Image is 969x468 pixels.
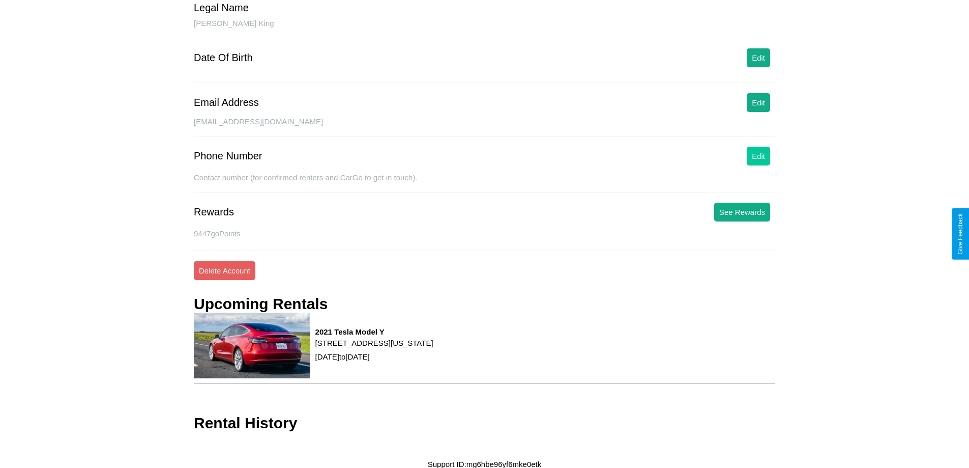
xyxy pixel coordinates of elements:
div: Contact number (for confirmed renters and CarGo to get in touch). [194,173,775,192]
p: 9447 goPoints [194,227,775,240]
p: [DATE] to [DATE] [315,350,433,364]
button: Delete Account [194,261,255,280]
p: [STREET_ADDRESS][US_STATE] [315,336,433,350]
button: Edit [747,48,770,67]
button: Edit [747,147,770,166]
img: rental [194,313,310,378]
div: Legal Name [194,2,249,14]
h3: Upcoming Rentals [194,295,328,313]
button: See Rewards [714,203,770,222]
div: Rewards [194,206,234,218]
div: Email Address [194,97,259,108]
div: Date Of Birth [194,52,253,64]
h3: 2021 Tesla Model Y [315,327,433,336]
div: Give Feedback [957,213,964,255]
div: [EMAIL_ADDRESS][DOMAIN_NAME] [194,117,775,136]
div: [PERSON_NAME] King [194,19,775,38]
button: Edit [747,93,770,112]
div: Phone Number [194,150,262,162]
h3: Rental History [194,415,297,432]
